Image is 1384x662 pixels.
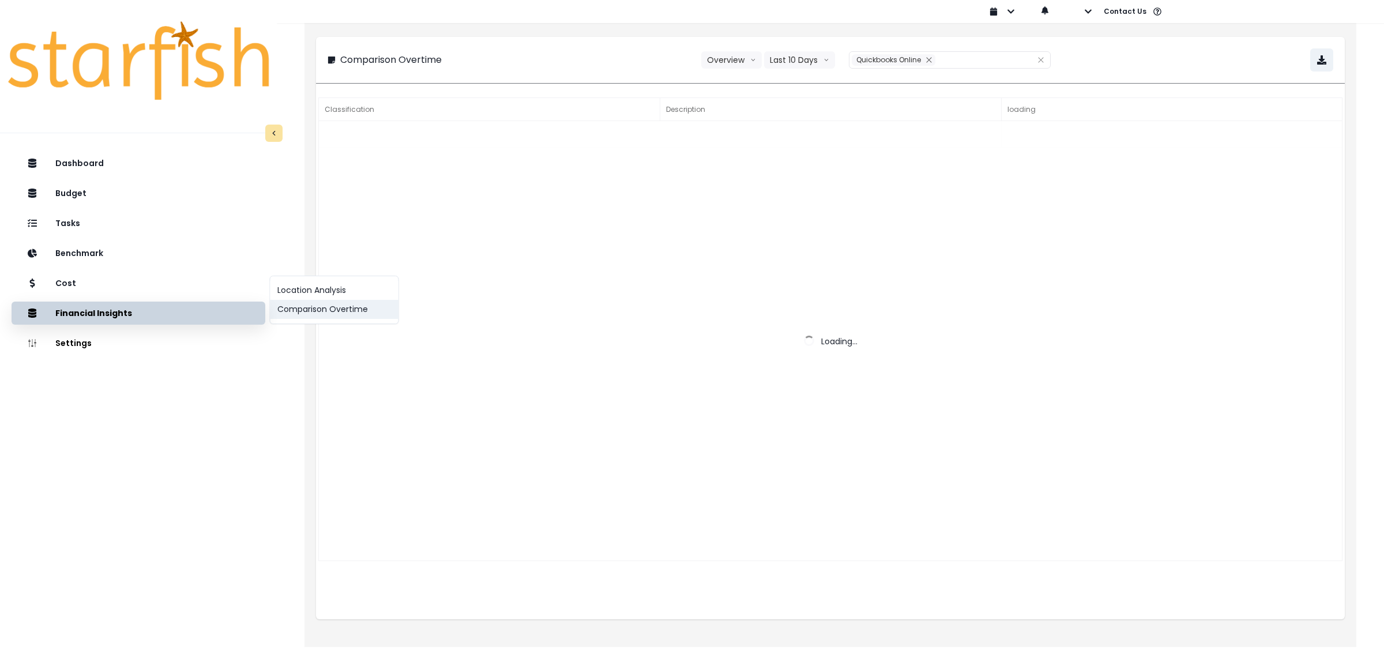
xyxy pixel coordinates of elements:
[750,54,756,66] svg: arrow down line
[926,57,932,63] svg: close
[1002,98,1343,121] div: loading
[12,182,265,205] button: Budget
[55,189,86,198] p: Budget
[340,53,442,67] p: Comparison Overtime
[55,279,76,288] p: Cost
[270,300,398,319] button: Comparison Overtime
[12,302,265,325] button: Financial Insights
[923,54,935,66] button: Remove
[856,55,921,65] span: Quickbooks Online
[12,152,265,175] button: Dashboard
[1037,54,1044,66] button: Clear
[1037,57,1044,63] svg: close
[55,219,80,228] p: Tasks
[55,159,104,168] p: Dashboard
[701,51,762,69] button: Overviewarrow down line
[12,332,265,355] button: Settings
[823,54,829,66] svg: arrow down line
[821,336,858,347] span: Loading...
[852,54,935,66] div: Quickbooks Online
[319,98,660,121] div: Classification
[12,242,265,265] button: Benchmark
[270,281,398,300] button: Location Analysis
[660,98,1002,121] div: Description
[764,51,835,69] button: Last 10 Daysarrow down line
[12,272,265,295] button: Cost
[55,249,103,258] p: Benchmark
[12,212,265,235] button: Tasks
